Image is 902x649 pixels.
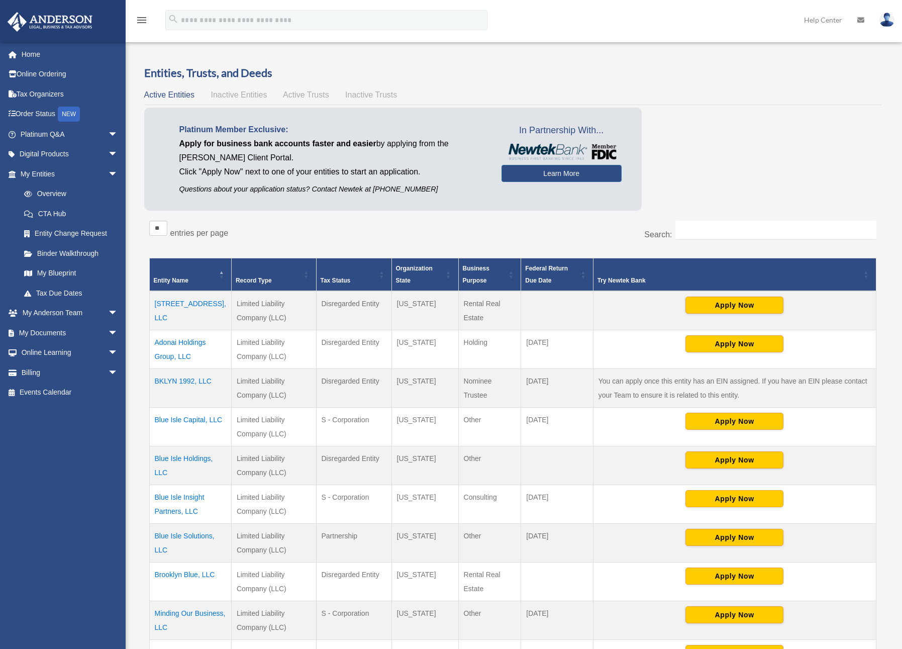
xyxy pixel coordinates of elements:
[458,368,521,407] td: Nominee Trustee
[179,139,376,148] span: Apply for business bank accounts faster and easier
[14,184,123,204] a: Overview
[14,263,128,284] a: My Blueprint
[316,601,391,639] td: S - Corporation
[211,90,267,99] span: Inactive Entities
[108,144,128,165] span: arrow_drop_down
[7,323,133,343] a: My Documentsarrow_drop_down
[14,243,128,263] a: Binder Walkthrough
[458,562,521,601] td: Rental Real Estate
[502,165,622,182] a: Learn More
[168,14,179,25] i: search
[391,523,458,562] td: [US_STATE]
[231,523,316,562] td: Limited Liability Company (LLC)
[316,523,391,562] td: Partnership
[179,123,486,137] p: Platinum Member Exclusive:
[7,383,133,403] a: Events Calendar
[391,601,458,639] td: [US_STATE]
[231,446,316,485] td: Limited Liability Company (LLC)
[136,18,148,26] a: menu
[458,258,521,291] th: Business Purpose: Activate to sort
[521,330,593,368] td: [DATE]
[391,291,458,330] td: [US_STATE]
[108,343,128,363] span: arrow_drop_down
[149,258,231,291] th: Entity Name: Activate to invert sorting
[507,144,617,160] img: NewtekBankLogoSM.png
[463,265,489,284] span: Business Purpose
[179,165,486,179] p: Click "Apply Now" next to one of your entities to start an application.
[231,485,316,523] td: Limited Liability Company (LLC)
[149,523,231,562] td: Blue Isle Solutions, LLC
[231,368,316,407] td: Limited Liability Company (LLC)
[685,568,783,585] button: Apply Now
[136,14,148,26] i: menu
[7,124,133,144] a: Platinum Q&Aarrow_drop_down
[170,229,229,237] label: entries per page
[108,303,128,324] span: arrow_drop_down
[7,164,128,184] a: My Entitiesarrow_drop_down
[14,224,128,244] a: Entity Change Request
[521,407,593,446] td: [DATE]
[458,330,521,368] td: Holding
[7,64,133,84] a: Online Ordering
[179,183,486,196] p: Questions about your application status? Contact Newtek at [PHONE_NUMBER]
[231,407,316,446] td: Limited Liability Company (LLC)
[458,601,521,639] td: Other
[231,258,316,291] th: Record Type: Activate to sort
[316,291,391,330] td: Disregarded Entity
[685,606,783,623] button: Apply Now
[231,330,316,368] td: Limited Liability Company (LLC)
[521,523,593,562] td: [DATE]
[149,446,231,485] td: Blue Isle Holdings, LLC
[391,330,458,368] td: [US_STATE]
[108,164,128,184] span: arrow_drop_down
[7,303,133,323] a: My Anderson Teamarrow_drop_down
[316,368,391,407] td: Disregarded Entity
[458,446,521,485] td: Other
[231,601,316,639] td: Limited Liability Company (LLC)
[644,230,672,239] label: Search:
[685,490,783,507] button: Apply Now
[149,485,231,523] td: Blue Isle Insight Partners, LLC
[597,274,861,287] span: Try Newtek Bank
[391,562,458,601] td: [US_STATE]
[521,485,593,523] td: [DATE]
[108,362,128,383] span: arrow_drop_down
[391,407,458,446] td: [US_STATE]
[521,601,593,639] td: [DATE]
[316,407,391,446] td: S - Corporation
[396,265,433,284] span: Organization State
[149,601,231,639] td: Minding Our Business, LLC
[321,277,351,284] span: Tax Status
[283,90,329,99] span: Active Trusts
[502,123,622,139] span: In Partnership With...
[685,297,783,314] button: Apply Now
[316,446,391,485] td: Disregarded Entity
[7,104,133,125] a: Order StatusNEW
[7,84,133,104] a: Tax Organizers
[525,265,568,284] span: Federal Return Due Date
[391,446,458,485] td: [US_STATE]
[179,137,486,165] p: by applying from the [PERSON_NAME] Client Portal.
[108,124,128,145] span: arrow_drop_down
[391,368,458,407] td: [US_STATE]
[345,90,397,99] span: Inactive Trusts
[149,291,231,330] td: [STREET_ADDRESS], LLC
[521,258,593,291] th: Federal Return Due Date: Activate to sort
[316,485,391,523] td: S - Corporation
[316,330,391,368] td: Disregarded Entity
[879,13,894,27] img: User Pic
[154,277,188,284] span: Entity Name
[149,407,231,446] td: Blue Isle Capital, LLC
[14,283,128,303] a: Tax Due Dates
[149,368,231,407] td: BKLYN 1992, LLC
[593,258,876,291] th: Try Newtek Bank : Activate to sort
[521,368,593,407] td: [DATE]
[7,362,133,383] a: Billingarrow_drop_down
[316,258,391,291] th: Tax Status: Activate to sort
[236,277,272,284] span: Record Type
[231,562,316,601] td: Limited Liability Company (LLC)
[685,529,783,546] button: Apply Now
[58,107,80,122] div: NEW
[685,335,783,352] button: Apply Now
[7,44,133,64] a: Home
